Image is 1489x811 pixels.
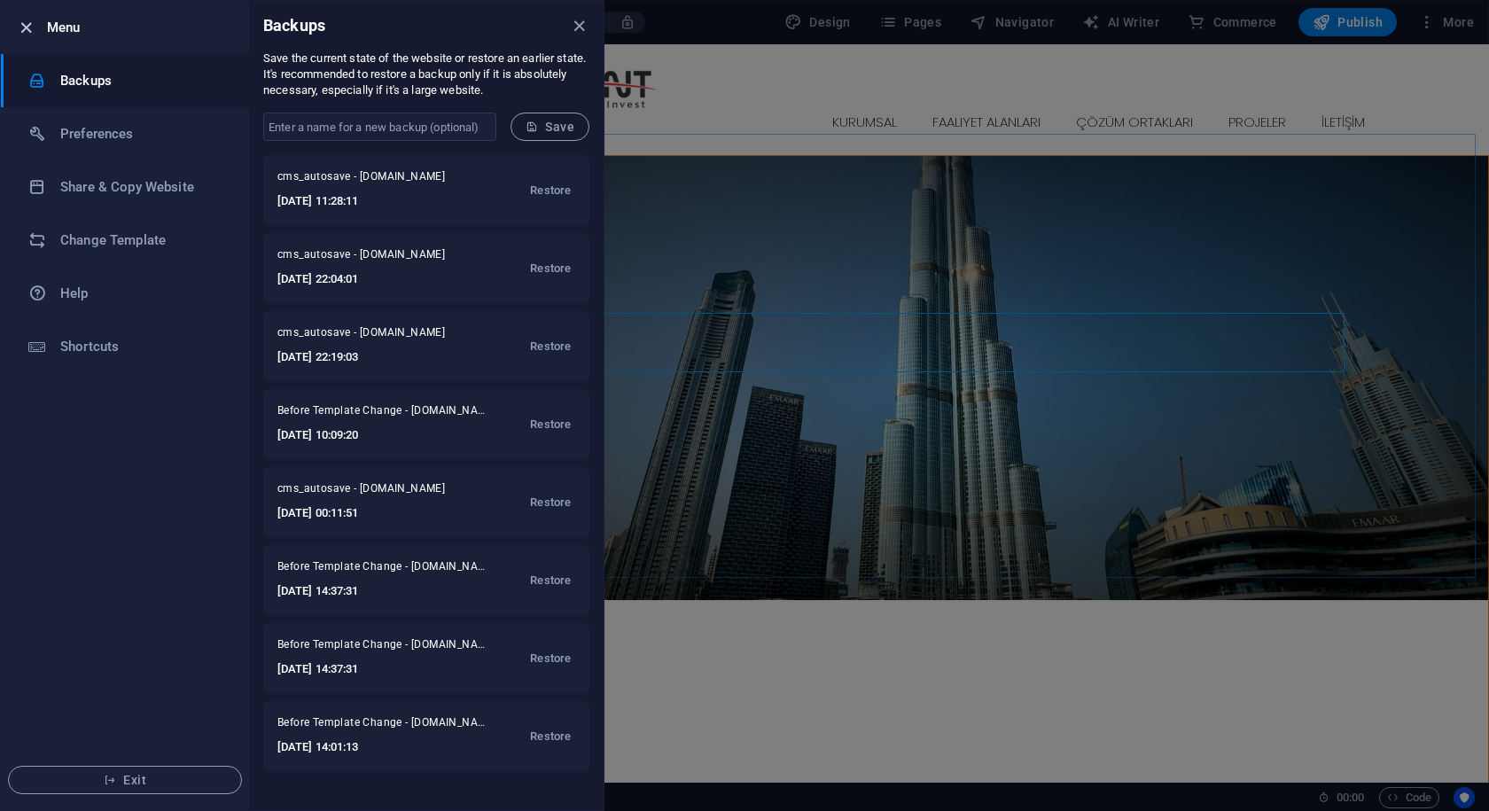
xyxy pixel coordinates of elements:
button: Restore [526,559,575,602]
span: Exit [23,773,227,787]
h6: [DATE] 14:37:31 [277,581,490,602]
span: Restore [530,414,571,435]
button: close [568,15,589,36]
span: Restore [530,570,571,591]
h6: Help [60,283,224,304]
h6: Share & Copy Website [60,176,224,198]
span: Restore [530,648,571,669]
h6: Backups [60,70,224,91]
span: Before Template Change - orientinternationalinvest.com [277,403,490,425]
span: Restore [530,726,571,747]
span: Before Template Change - orientinternationalinvest.com [277,637,490,659]
h6: [DATE] 14:01:13 [277,737,490,758]
span: cms_autosave - orientinternationalinvest.com [277,325,468,347]
span: cms_autosave - orientinternationalinvest.com [277,169,468,191]
h6: Menu [47,17,235,38]
span: cms_autosave - orientinternationalinvest.com [277,247,468,269]
button: Restore [526,247,575,290]
h6: Backups [263,15,325,36]
span: Before Template Change - orientinternationalinvest.com [277,559,490,581]
button: Restore [526,403,575,446]
span: Restore [530,492,571,513]
button: Restore [526,715,575,758]
h6: Change Template [60,230,224,251]
span: Restore [530,180,571,201]
span: Restore [530,258,571,279]
span: Before Template Change - orientinternationalinvest.com [277,715,490,737]
h6: [DATE] 00:11:51 [277,503,468,524]
h6: [DATE] 22:19:03 [277,347,468,368]
button: Restore [526,169,575,212]
a: Help [1,267,249,320]
span: Restore [530,336,571,357]
button: Restore [526,637,575,680]
button: Restore [526,325,575,368]
h6: [DATE] 10:09:20 [277,425,490,446]
button: Save [511,113,589,141]
span: Save [526,120,574,134]
h6: [DATE] 22:04:01 [277,269,468,290]
span: cms_autosave - orientinternationalinvest.com [277,481,468,503]
input: Enter a name for a new backup (optional) [263,113,496,141]
button: Exit [8,766,242,794]
button: Restore [526,481,575,524]
p: Save the current state of the website or restore an earlier state. It's recommended to restore a ... [263,51,589,98]
h6: [DATE] 11:28:11 [277,191,468,212]
h6: [DATE] 14:37:31 [277,659,490,680]
h6: Preferences [60,123,224,144]
h6: Shortcuts [60,336,224,357]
